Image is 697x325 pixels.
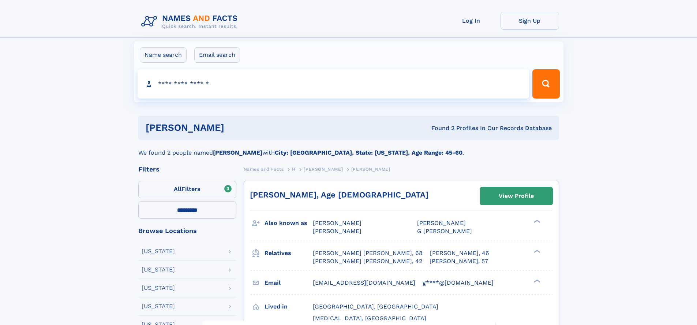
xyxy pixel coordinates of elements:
[417,228,472,234] span: G [PERSON_NAME]
[275,149,462,156] b: City: [GEOGRAPHIC_DATA], State: [US_STATE], Age Range: 45-60
[532,278,541,283] div: ❯
[146,123,328,132] h1: [PERSON_NAME]
[304,165,343,174] a: [PERSON_NAME]
[194,47,240,63] label: Email search
[142,285,175,291] div: [US_STATE]
[138,228,236,234] div: Browse Locations
[442,12,501,30] a: Log In
[313,219,361,226] span: [PERSON_NAME]
[532,69,559,99] button: Search Button
[265,277,313,289] h3: Email
[140,47,187,63] label: Name search
[142,248,175,254] div: [US_STATE]
[430,257,488,265] a: [PERSON_NAME], 57
[292,165,296,174] a: H
[480,187,552,205] a: View Profile
[313,315,426,322] span: [MEDICAL_DATA], [GEOGRAPHIC_DATA]
[313,249,423,257] a: [PERSON_NAME] [PERSON_NAME], 68
[313,228,361,234] span: [PERSON_NAME]
[501,12,559,30] a: Sign Up
[532,219,541,224] div: ❯
[265,247,313,259] h3: Relatives
[138,69,529,99] input: search input
[138,181,236,198] label: Filters
[138,12,244,32] img: Logo Names and Facts
[304,167,343,172] span: [PERSON_NAME]
[265,217,313,229] h3: Also known as
[430,249,489,257] a: [PERSON_NAME], 46
[292,167,296,172] span: H
[328,124,552,132] div: Found 2 Profiles In Our Records Database
[417,219,466,226] span: [PERSON_NAME]
[499,188,534,204] div: View Profile
[142,303,175,309] div: [US_STATE]
[351,167,390,172] span: [PERSON_NAME]
[313,303,438,310] span: [GEOGRAPHIC_DATA], [GEOGRAPHIC_DATA]
[265,300,313,313] h3: Lived in
[532,249,541,254] div: ❯
[250,190,428,199] a: [PERSON_NAME], Age [DEMOGRAPHIC_DATA]
[244,165,284,174] a: Names and Facts
[138,166,236,173] div: Filters
[213,149,262,156] b: [PERSON_NAME]
[138,140,559,157] div: We found 2 people named with .
[313,279,415,286] span: [EMAIL_ADDRESS][DOMAIN_NAME]
[142,267,175,273] div: [US_STATE]
[313,257,422,265] a: [PERSON_NAME] [PERSON_NAME], 42
[174,185,181,192] span: All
